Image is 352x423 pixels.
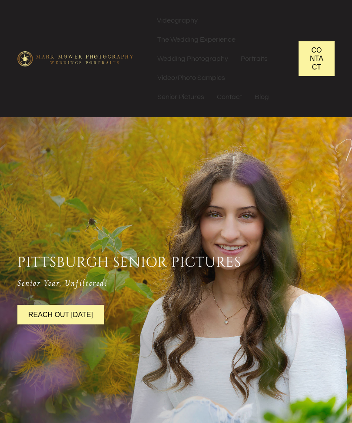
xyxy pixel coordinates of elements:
[249,87,275,106] a: Blog
[151,11,204,30] a: Videography
[17,305,104,324] a: Reach Out [DATE]
[211,87,248,106] a: Contact
[235,49,274,68] a: Portraits
[151,30,242,49] a: The Wedding Experience
[151,49,234,68] a: Wedding Photography
[299,41,335,76] a: Contact
[151,87,210,106] a: Senior Pictures
[17,277,107,289] span: Senior Year, Unfiltered!
[310,46,323,70] span: Contact
[28,311,93,318] span: Reach Out [DATE]
[17,253,335,272] span: Pittsburgh senior pictures
[17,51,133,67] img: logo-edit1
[151,11,281,106] nav: Menu
[151,68,231,87] a: Video/Photo Samples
